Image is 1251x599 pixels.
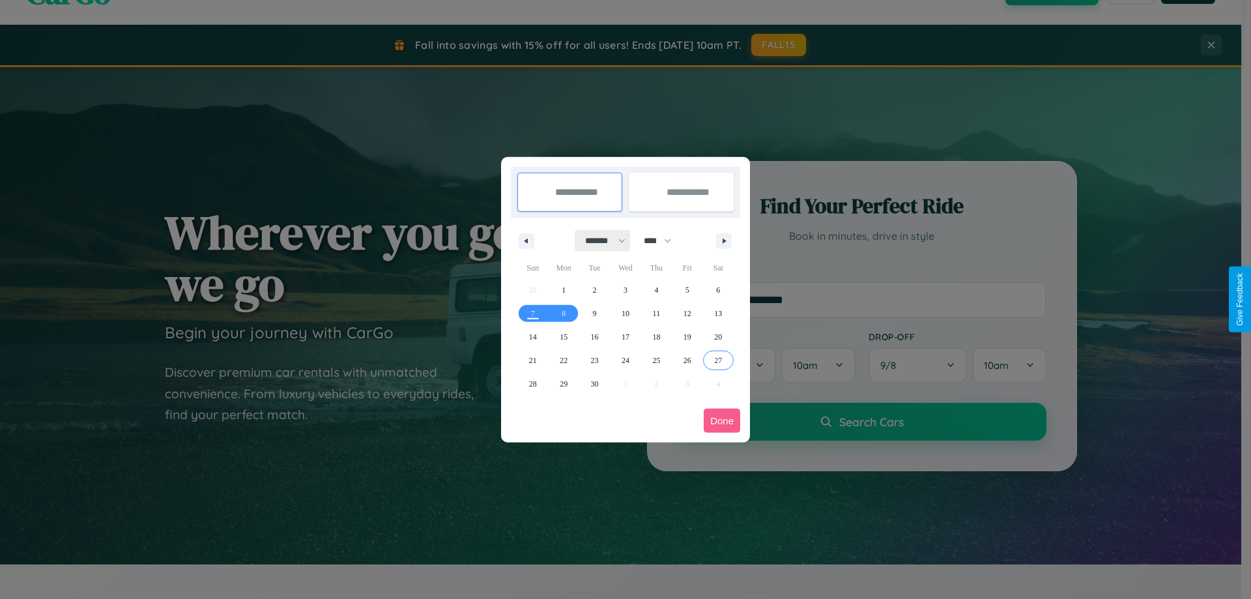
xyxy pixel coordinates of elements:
[641,278,672,302] button: 4
[517,302,548,325] button: 7
[622,325,629,349] span: 17
[548,302,579,325] button: 8
[548,257,579,278] span: Mon
[672,302,702,325] button: 12
[683,302,691,325] span: 12
[591,372,599,396] span: 30
[703,349,734,372] button: 27
[579,278,610,302] button: 2
[562,302,566,325] span: 8
[672,349,702,372] button: 26
[610,349,640,372] button: 24
[714,302,722,325] span: 13
[548,325,579,349] button: 15
[593,302,597,325] span: 9
[610,278,640,302] button: 3
[579,325,610,349] button: 16
[685,278,689,302] span: 5
[704,409,740,433] button: Done
[591,325,599,349] span: 16
[641,302,672,325] button: 11
[714,349,722,372] span: 27
[622,302,629,325] span: 10
[529,325,537,349] span: 14
[579,257,610,278] span: Tue
[610,257,640,278] span: Wed
[579,349,610,372] button: 23
[683,325,691,349] span: 19
[548,372,579,396] button: 29
[529,349,537,372] span: 21
[517,372,548,396] button: 28
[703,325,734,349] button: 20
[703,302,734,325] button: 13
[593,278,597,302] span: 2
[624,278,627,302] span: 3
[560,349,568,372] span: 22
[531,302,535,325] span: 7
[517,257,548,278] span: Sun
[653,302,661,325] span: 11
[1235,273,1244,326] div: Give Feedback
[716,278,720,302] span: 6
[591,349,599,372] span: 23
[683,349,691,372] span: 26
[579,372,610,396] button: 30
[654,278,658,302] span: 4
[622,349,629,372] span: 24
[641,325,672,349] button: 18
[652,349,660,372] span: 25
[517,325,548,349] button: 14
[703,278,734,302] button: 6
[714,325,722,349] span: 20
[672,325,702,349] button: 19
[529,372,537,396] span: 28
[703,257,734,278] span: Sat
[672,257,702,278] span: Fri
[652,325,660,349] span: 18
[579,302,610,325] button: 9
[548,349,579,372] button: 22
[548,278,579,302] button: 1
[641,257,672,278] span: Thu
[560,325,568,349] span: 15
[562,278,566,302] span: 1
[610,302,640,325] button: 10
[641,349,672,372] button: 25
[517,349,548,372] button: 21
[672,278,702,302] button: 5
[610,325,640,349] button: 17
[560,372,568,396] span: 29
